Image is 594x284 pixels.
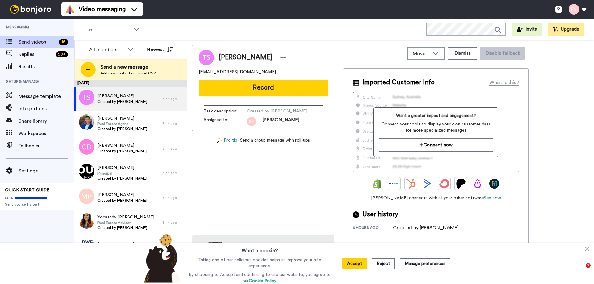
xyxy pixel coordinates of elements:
[242,243,278,254] h3: Want a cookie?
[89,46,124,53] div: All members
[247,117,256,126] img: 99d46333-7e37-474d-9b1c-0ea629eb1775.png
[97,220,154,225] span: Real Estate Advisor
[101,63,156,71] span: Send a new message
[372,258,395,269] button: Reject
[79,164,94,179] img: 0771e242-af43-4fde-9279-5525376fb6d0.png
[97,99,147,104] span: Created by [PERSON_NAME]
[586,263,591,268] span: 5
[379,138,493,152] button: Connect now
[379,121,493,134] span: Connect your tools to display your own customer data for more specialized messages
[65,4,75,14] img: vm-color.svg
[97,176,147,181] span: Created by [PERSON_NAME]
[79,139,94,155] img: cd.png
[162,96,184,101] div: 3 hr. ago
[79,189,94,204] img: mp.png
[142,43,178,56] button: Newest
[456,179,466,189] img: Patreon
[362,78,435,87] span: Imported Customer Info
[97,241,147,248] span: [PERSON_NAME]
[79,213,94,229] img: 5adc6c00-993c-40b5-97ae-832ca08edffb.jpg
[247,108,307,114] span: Created by [PERSON_NAME]
[400,258,450,269] button: Manage preferences
[97,93,147,99] span: [PERSON_NAME]
[97,165,147,171] span: [PERSON_NAME]
[97,192,147,198] span: [PERSON_NAME]
[187,257,332,269] p: Taking one of our delicious cookies helps us improve your site experience.
[74,80,187,87] div: [DATE]
[413,50,429,57] span: Move
[162,195,184,200] div: 3 hr. ago
[79,238,94,253] img: 9e6b49b3-e514-457c-9554-b8cfb7bd9749.png
[97,142,147,149] span: [PERSON_NAME]
[79,114,94,130] img: 6b2ce77b-6c03-4953-85b9-0fd5621a7e1d.jpg
[19,38,57,46] span: Send videos
[19,167,74,175] span: Settings
[219,53,272,62] span: [PERSON_NAME]
[192,137,334,144] div: - Send a group message with roll-ups
[484,196,501,200] a: See how
[187,272,332,284] p: By choosing to Accept and continuing to use our website, you agree to our .
[101,71,156,76] span: Add new contact or upload CSV
[162,220,184,225] div: 3 hr. ago
[89,26,130,33] span: All
[97,115,147,121] span: [PERSON_NAME]
[217,137,237,144] a: Pro tip
[97,126,147,131] span: Created by [PERSON_NAME]
[423,179,433,189] img: ActiveCampaign
[548,23,584,36] button: Upgrade
[229,241,328,259] h4: Record from your phone! Try our app [DATE]
[573,263,588,278] iframe: Intercom live chat
[199,80,328,96] button: Record
[217,137,222,144] img: magic-wand.svg
[19,142,74,150] span: Fallbacks
[162,146,184,151] div: 3 hr. ago
[512,23,542,36] button: Invite
[473,179,483,189] img: Drip
[162,171,184,176] div: 3 hr. ago
[199,69,276,75] span: [EMAIL_ADDRESS][DOMAIN_NAME]
[5,188,49,192] span: QUICK START GUIDE
[448,47,477,60] button: Dismiss
[19,63,74,70] span: Results
[97,171,147,176] span: Principal
[19,117,74,125] span: Share library
[97,149,147,154] span: Created by [PERSON_NAME]
[79,90,94,105] img: ts.png
[162,121,184,126] div: 3 hr. ago
[5,202,69,207] span: Send yourself a test
[97,198,147,203] span: Created by [PERSON_NAME]
[489,179,499,189] img: GoHighLevel
[5,196,13,201] span: 60%
[393,224,459,231] div: Created by [PERSON_NAME]
[19,130,74,137] span: Workspaces
[480,47,525,60] button: Disable fallback
[19,93,74,100] span: Message template
[204,117,247,126] span: Assigned to:
[353,195,519,201] span: [PERSON_NAME] connects with all your other software
[56,51,68,57] div: 99 +
[19,105,74,112] span: Integrations
[7,5,54,14] img: bj-logo-header-white.svg
[97,214,154,220] span: Yocsandy [PERSON_NAME]
[489,79,519,86] div: What is this?
[19,51,53,58] span: Replies
[249,279,276,283] a: Cookie Policy
[79,5,126,14] span: Video messaging
[97,225,154,230] span: Created by [PERSON_NAME]
[389,179,399,189] img: Ontraport
[262,117,299,126] span: [PERSON_NAME]
[198,242,223,275] img: download
[199,50,214,65] img: Image of Tresjolie Satterwhite
[439,179,449,189] img: ConvertKit
[372,179,382,189] img: Shopify
[406,179,416,189] img: Hubspot
[379,112,493,119] span: Want a greater impact and engagement?
[342,258,367,269] button: Accept
[139,233,184,283] img: bear-with-cookie.png
[204,108,247,114] span: Task description :
[353,225,393,231] div: 3 hours ago
[97,121,147,126] span: Real Estate Agent
[59,39,68,45] div: 15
